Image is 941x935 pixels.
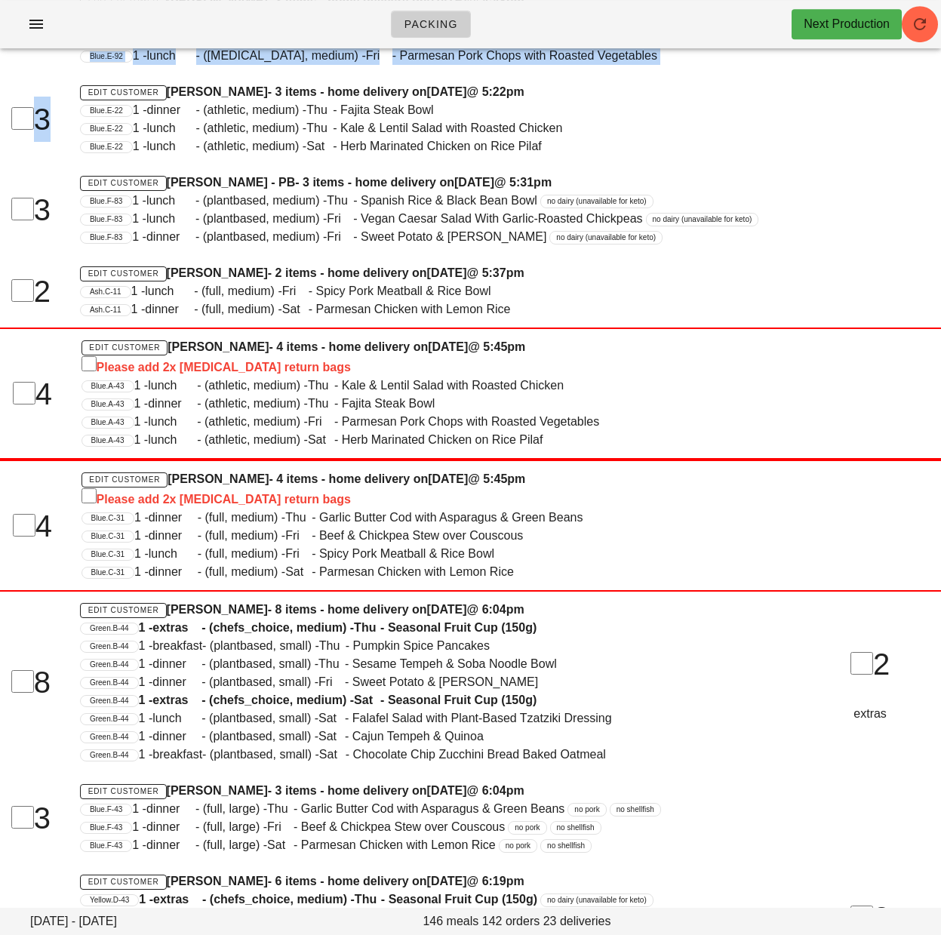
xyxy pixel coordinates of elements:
[80,784,167,799] a: Edit Customer
[134,415,600,428] span: 1 - - (athletic, medium) - - Parmesan Pork Chops with Roasted Vegetables
[81,488,780,509] div: Please add 2x [MEDICAL_DATA] return bags
[285,509,312,527] span: Thu
[454,176,494,189] span: [DATE]
[427,85,467,98] span: [DATE]
[494,176,552,189] span: @ 5:31pm
[80,264,781,282] h4: [PERSON_NAME] - 2 items - home delivery on
[366,47,392,65] span: Fri
[88,179,159,187] span: Edit Customer
[146,192,195,210] span: lunch
[90,841,122,851] span: Blue.F-43
[404,18,458,30] span: Packing
[90,732,129,743] span: Green.B-44
[799,641,941,687] div: 2
[80,85,167,100] a: Edit Customer
[90,804,122,815] span: Blue.F-43
[90,232,122,243] span: Blue.F-83
[134,547,494,560] span: 1 - - (full, medium) - - Spicy Pork Meatball & Rice Bowl
[285,545,312,563] span: Fri
[80,603,167,618] a: Edit Customer
[81,472,168,487] a: Edit Customer
[467,266,524,279] span: @ 5:37pm
[146,836,195,854] span: dinner
[427,784,467,797] span: [DATE]
[427,603,467,616] span: [DATE]
[139,694,537,706] span: 1 - - (chefs_choice, medium) - - Seasonal Fruit Cup (150g)
[152,709,201,727] span: lunch
[90,106,123,116] span: Blue.E-22
[318,655,345,673] span: Thu
[88,88,159,97] span: Edit Customer
[139,893,537,906] span: 1 - - (chefs_choice, medium) - - Seasonal Fruit Cup (150g)
[132,212,642,225] span: 1 - - (plantbased, medium) - - Vegan Caesar Salad With Garlic-Roasted Chickpeas
[80,872,781,890] h4: [PERSON_NAME] - 6 items - home delivery on
[90,678,129,688] span: Green.B-44
[81,340,168,355] a: Edit Customer
[90,750,129,761] span: Green.B-44
[88,343,160,352] span: Edit Customer
[90,124,123,134] span: Blue.E-22
[134,565,514,578] span: 1 - - (full, medium) - - Parmesan Chicken with Lemon Rice
[90,287,121,297] span: Ash.C-11
[91,513,125,524] span: Blue.C-31
[132,194,537,207] span: 1 - - (plantbased, medium) - - Spanish Rice & Black Bean Bowl
[90,623,129,634] span: Green.B-44
[91,435,125,446] span: Blue.A-43
[139,748,606,761] span: 1 - - (plantbased, small) - - Chocolate Chip Zucchini Bread Baked Oatmeal
[285,563,312,581] span: Sat
[131,284,491,297] span: 1 - - (full, medium) - - Spicy Pork Meatball & Rice Bowl
[282,300,309,318] span: Sat
[81,470,780,509] h4: [PERSON_NAME] - 4 items - home delivery on
[88,878,159,886] span: Edit Customer
[152,691,201,709] span: extras
[90,196,122,207] span: Blue.F-83
[306,119,333,137] span: Thu
[81,356,780,377] div: Please add 2x [MEDICAL_DATA] return bags
[152,727,201,746] span: dinner
[90,214,122,225] span: Blue.F-83
[88,606,159,614] span: Edit Customer
[308,431,334,449] span: Sat
[428,340,468,353] span: [DATE]
[146,228,195,246] span: dinner
[139,657,557,670] span: 1 - - (plantbased, small) - - Sesame Tempeh & Soba Noodle Bowl
[133,49,657,62] span: 1 - - ([MEDICAL_DATA], medium) - - Parmesan Pork Chops with Roasted Vegetables
[90,823,122,833] span: Blue.F-43
[132,802,564,815] span: 1 - - (full, large) - - Garlic Butter Cod with Asparagus & Green Beans
[139,621,537,634] span: 1 - - (chefs_choice, medium) - - Seasonal Fruit Cup (150g)
[91,417,125,428] span: Blue.A-43
[90,696,129,706] span: Green.B-44
[149,563,198,581] span: dinner
[91,567,125,578] span: Blue.C-31
[267,800,294,818] span: Thu
[80,83,781,101] h4: [PERSON_NAME] - 3 items - home delivery on
[467,784,524,797] span: @ 6:04pm
[318,727,345,746] span: Sat
[468,340,525,353] span: @ 5:45pm
[355,890,381,909] span: Thu
[308,413,334,431] span: Fri
[133,121,563,134] span: 1 - - (athletic, medium) - - Kale & Lentil Salad with Roasted Chicken
[147,119,196,137] span: lunch
[354,691,380,709] span: Sat
[306,137,333,155] span: Sat
[139,712,612,724] span: 1 - - (plantbased, small) - - Falafel Salad with Plant-Based Tzatziki Dressing
[145,282,194,300] span: lunch
[88,269,159,278] span: Edit Customer
[147,101,196,119] span: dinner
[147,47,196,65] span: lunch
[149,527,198,545] span: dinner
[308,377,334,395] span: Thu
[88,475,160,484] span: Edit Customer
[148,395,197,413] span: dinner
[391,11,471,38] a: Packing
[285,527,312,545] span: Fri
[80,174,781,192] h4: [PERSON_NAME] - PB - 3 items - home delivery on
[152,746,202,764] span: breakfast
[467,603,524,616] span: @ 6:04pm
[153,890,202,909] span: extras
[90,305,121,315] span: Ash.C-11
[81,338,780,377] h4: [PERSON_NAME] - 4 items - home delivery on
[139,639,490,652] span: 1 - - (plantbased, small) - - Pumpkin Spice Pancakes
[80,176,167,191] a: Edit Customer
